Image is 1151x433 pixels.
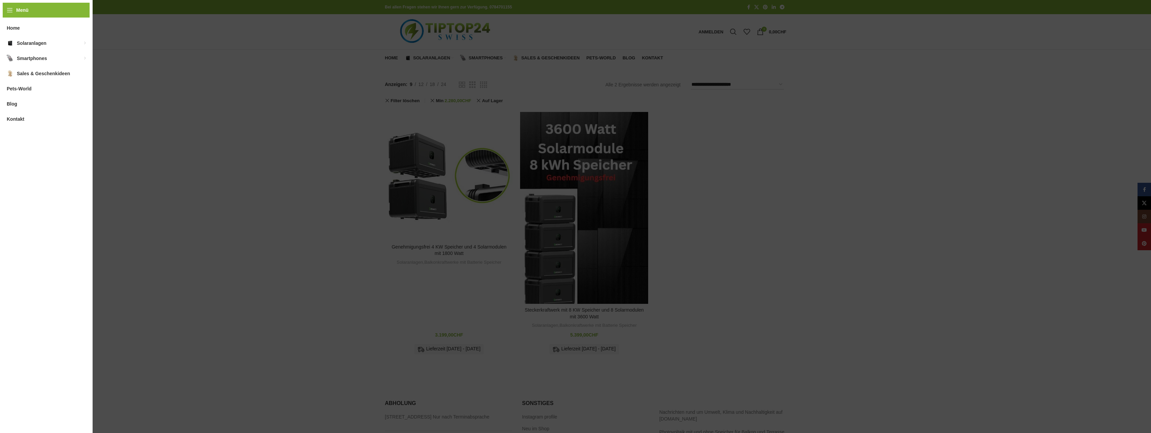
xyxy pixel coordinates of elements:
[7,113,24,125] span: Kontakt
[7,70,13,77] img: Sales & Geschenkideen
[7,22,20,34] span: Home
[7,83,32,95] span: Pets-World
[17,37,46,49] span: Solaranlagen
[17,52,47,64] span: Smartphones
[7,40,13,47] img: Solaranlagen
[7,98,17,110] span: Blog
[7,55,13,62] img: Smartphones
[16,6,29,14] span: Menü
[17,67,70,80] span: Sales & Geschenkideen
